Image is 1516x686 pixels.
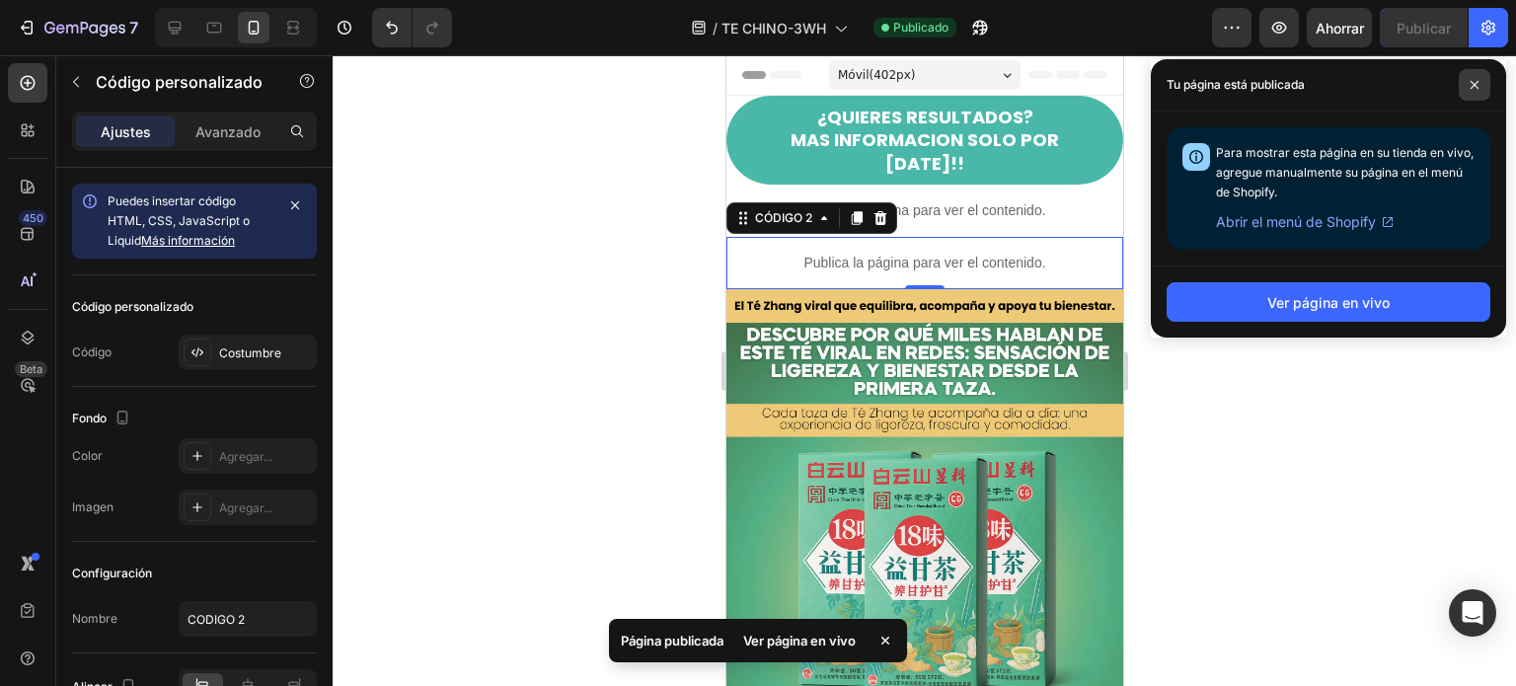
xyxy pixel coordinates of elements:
[96,72,263,92] font: Código personalizado
[1397,20,1451,37] font: Publicar
[129,18,138,38] font: 7
[72,448,103,463] font: Color
[219,500,272,515] font: Agregar...
[96,70,264,94] p: Código personalizado
[893,20,948,35] font: Publicado
[72,566,152,580] font: Configuración
[141,233,235,248] a: Más información
[713,20,718,37] font: /
[72,299,193,314] font: Código personalizado
[23,211,43,225] font: 450
[1449,589,1496,637] div: Abrir Intercom Messenger
[372,8,452,47] div: Deshacer/Rehacer
[72,499,114,514] font: Imagen
[72,344,112,359] font: Código
[20,362,42,376] font: Beta
[721,20,826,37] font: TE CHINO-3WH
[621,633,723,648] font: Página publicada
[1216,145,1474,199] font: Para mostrar esta página en su tienda en vivo, agregue manualmente su página en el menú de Shopify.
[726,55,1123,686] iframe: Área de diseño
[1167,77,1305,92] font: Tu página está publicada
[1307,8,1372,47] button: Ahorrar
[195,123,261,140] font: Avanzado
[1267,294,1390,311] font: Ver página en vivo
[108,193,250,248] font: Puedes insertar código HTML, CSS, JavaScript o Liquid
[1167,282,1490,322] button: Ver página en vivo
[72,611,117,626] font: Nombre
[101,123,151,140] font: Ajustes
[1380,8,1468,47] button: Publicar
[8,8,147,47] button: 7
[1316,20,1364,37] font: Ahorrar
[743,633,856,648] font: Ver página en vivo
[1216,213,1376,230] font: Abrir el menú de Shopify
[219,345,281,360] font: Costumbre
[219,449,272,464] font: Agregar...
[72,411,107,425] font: Fondo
